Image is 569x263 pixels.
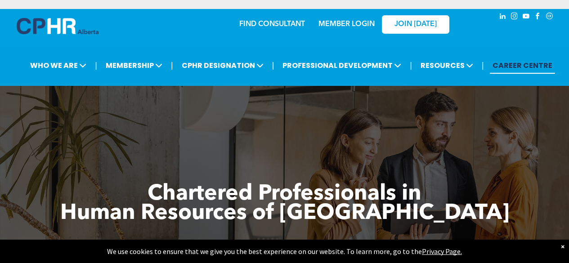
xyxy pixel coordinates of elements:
a: MEMBER LOGIN [318,21,375,28]
a: CAREER CENTRE [490,57,555,74]
a: Privacy Page. [422,247,462,256]
li: | [410,56,412,75]
img: A blue and white logo for cp alberta [17,18,99,34]
li: | [482,56,484,75]
a: linkedin [498,11,508,23]
span: MEMBERSHIP [103,57,165,74]
span: PROFESSIONAL DEVELOPMENT [280,57,404,74]
a: FIND CONSULTANT [239,21,305,28]
a: Social network [545,11,555,23]
a: youtube [521,11,531,23]
a: instagram [510,11,520,23]
li: | [95,56,97,75]
a: JOIN [DATE] [382,15,449,34]
span: RESOURCES [418,57,476,74]
span: Chartered Professionals in [148,183,421,205]
li: | [171,56,173,75]
a: facebook [533,11,543,23]
span: JOIN [DATE] [394,20,437,29]
li: | [272,56,274,75]
span: WHO WE ARE [27,57,89,74]
span: CPHR DESIGNATION [179,57,266,74]
span: Human Resources of [GEOGRAPHIC_DATA] [60,203,509,224]
div: Dismiss notification [561,242,565,251]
